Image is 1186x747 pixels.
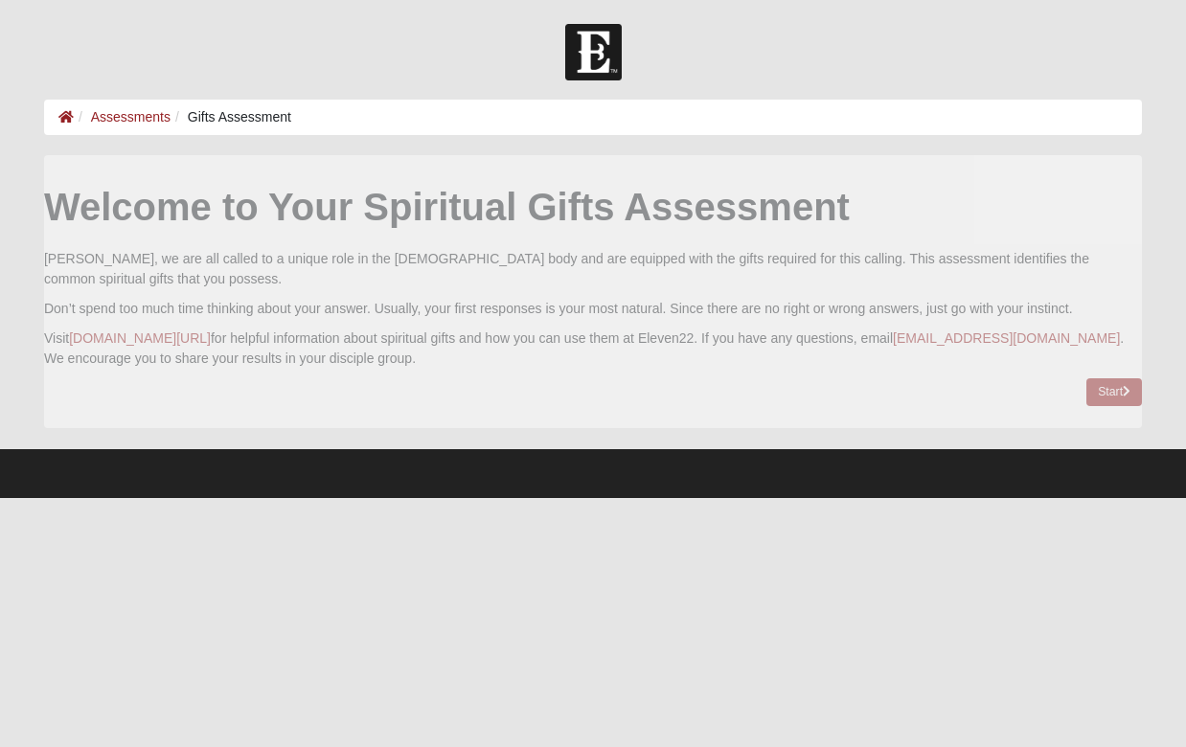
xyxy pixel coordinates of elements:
[44,184,1142,230] h2: Welcome to Your Spiritual Gifts Assessment
[91,109,171,124] a: Assessments
[565,24,622,80] img: Church of Eleven22 Logo
[44,299,1142,319] p: Don’t spend too much time thinking about your answer. Usually, your first responses is your most ...
[1086,378,1142,406] a: Start
[44,249,1142,289] p: [PERSON_NAME], we are all called to a unique role in the [DEMOGRAPHIC_DATA] body and are equipped...
[69,330,211,346] a: [DOMAIN_NAME][URL]
[171,107,291,127] li: Gifts Assessment
[44,328,1142,369] p: Visit for helpful information about spiritual gifts and how you can use them at Eleven22. If you ...
[893,330,1120,346] a: [EMAIL_ADDRESS][DOMAIN_NAME]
